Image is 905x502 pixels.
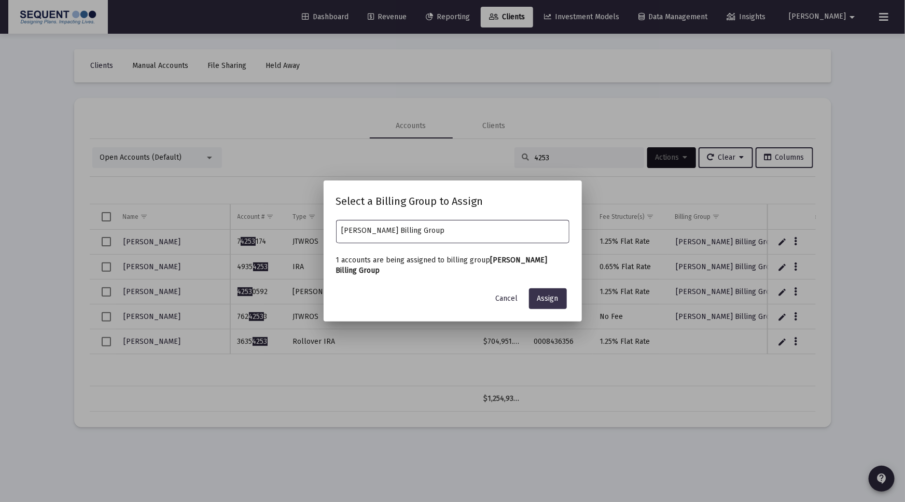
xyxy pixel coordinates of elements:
[488,288,526,309] button: Cancel
[336,255,569,276] p: 1 accounts are being assigned to billing group
[336,256,548,275] b: [PERSON_NAME] Billing Group
[341,227,564,235] input: Select a billing group
[537,294,559,303] span: Assign
[496,294,518,303] span: Cancel
[529,288,567,309] button: Assign
[336,193,569,210] h2: Select a Billing Group to Assign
